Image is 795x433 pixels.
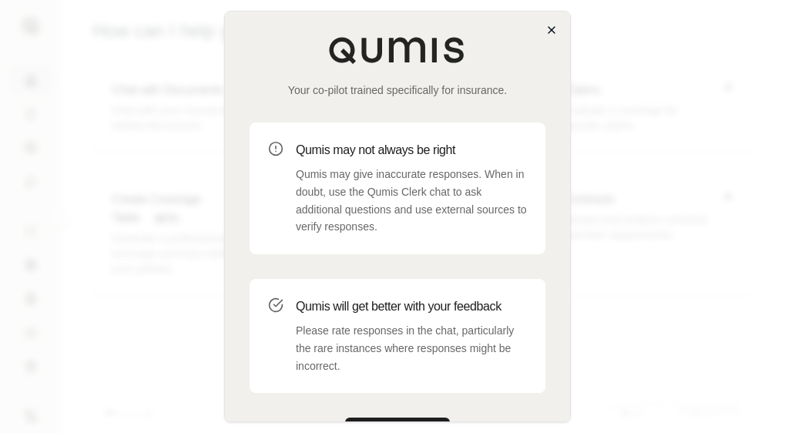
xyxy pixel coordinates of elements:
[328,36,467,64] img: Qumis Logo
[296,141,527,159] h3: Qumis may not always be right
[296,166,527,236] p: Qumis may give inaccurate responses. When in doubt, use the Qumis Clerk chat to ask additional qu...
[296,322,527,374] p: Please rate responses in the chat, particularly the rare instances where responses might be incor...
[250,82,545,98] p: Your co-pilot trained specifically for insurance.
[296,297,527,316] h3: Qumis will get better with your feedback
